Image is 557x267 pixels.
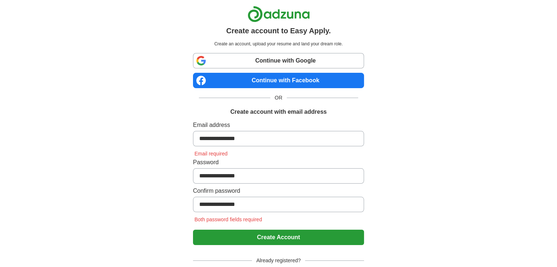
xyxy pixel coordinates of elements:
[193,187,364,195] label: Confirm password
[252,257,305,264] span: Already registered?
[193,158,364,167] label: Password
[270,94,287,102] span: OR
[193,151,229,157] span: Email required
[230,108,327,116] h1: Create account with email address
[226,25,331,36] h1: Create account to Easy Apply.
[193,53,364,68] a: Continue with Google
[193,217,263,222] span: Both password fields required
[193,73,364,88] a: Continue with Facebook
[193,121,364,129] label: Email address
[248,6,310,22] img: Adzuna logo
[193,230,364,245] button: Create Account
[194,41,363,47] p: Create an account, upload your resume and land your dream role.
